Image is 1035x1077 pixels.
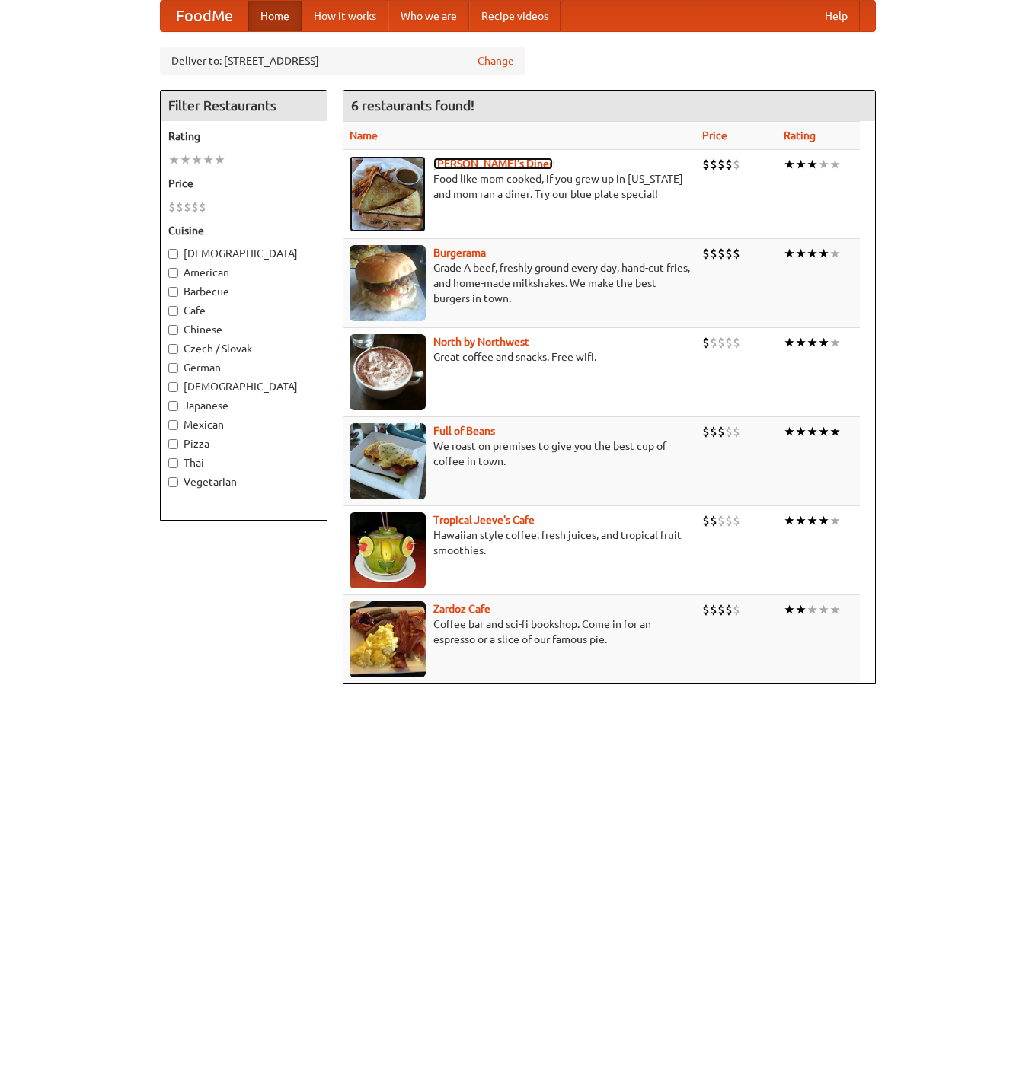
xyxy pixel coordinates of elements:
[784,601,795,618] li: ★
[350,617,690,647] p: Coffee bar and sci-fi bookshop. Come in for an espresso or a slice of our famous pie.
[302,1,388,31] a: How it works
[784,156,795,173] li: ★
[433,425,495,437] b: Full of Beans
[733,512,740,529] li: $
[168,401,178,411] input: Japanese
[168,458,178,468] input: Thai
[829,512,841,529] li: ★
[168,303,319,318] label: Cafe
[350,512,426,588] img: jeeves.jpg
[702,129,727,142] a: Price
[433,158,553,170] a: [PERSON_NAME]'s Diner
[168,322,319,337] label: Chinese
[248,1,302,31] a: Home
[702,512,710,529] li: $
[725,245,733,262] li: $
[795,512,807,529] li: ★
[350,171,690,202] p: Food like mom cooked, if you grew up in [US_STATE] and mom ran a diner. Try our blue plate special!
[784,334,795,351] li: ★
[807,334,818,351] li: ★
[733,423,740,440] li: $
[710,512,717,529] li: $
[168,246,319,261] label: [DEMOGRAPHIC_DATA]
[180,151,191,168] li: ★
[818,512,829,529] li: ★
[168,474,319,489] label: Vegetarian
[168,151,180,168] li: ★
[350,260,690,306] p: Grade A beef, freshly ground every day, hand-cut fries, and home-made milkshakes. We make the bes...
[818,423,829,440] li: ★
[168,249,178,259] input: [DEMOGRAPHIC_DATA]
[168,223,319,238] h5: Cuisine
[710,156,717,173] li: $
[813,1,860,31] a: Help
[717,512,725,529] li: $
[725,601,733,618] li: $
[433,336,529,348] b: North by Northwest
[829,423,841,440] li: ★
[829,334,841,351] li: ★
[795,423,807,440] li: ★
[795,334,807,351] li: ★
[203,151,214,168] li: ★
[168,344,178,354] input: Czech / Slovak
[433,603,490,615] a: Zardoz Cafe
[717,334,725,351] li: $
[168,477,178,487] input: Vegetarian
[784,129,816,142] a: Rating
[433,247,486,259] a: Burgerama
[350,349,690,365] p: Great coffee and snacks. Free wifi.
[717,423,725,440] li: $
[168,363,178,373] input: German
[710,245,717,262] li: $
[784,423,795,440] li: ★
[702,334,710,351] li: $
[214,151,225,168] li: ★
[168,287,178,297] input: Barbecue
[710,334,717,351] li: $
[829,601,841,618] li: ★
[702,245,710,262] li: $
[807,512,818,529] li: ★
[807,601,818,618] li: ★
[161,1,248,31] a: FoodMe
[807,156,818,173] li: ★
[784,245,795,262] li: ★
[795,245,807,262] li: ★
[184,199,191,215] li: $
[725,156,733,173] li: $
[710,423,717,440] li: $
[191,151,203,168] li: ★
[717,601,725,618] li: $
[350,156,426,232] img: sallys.jpg
[433,514,535,526] a: Tropical Jeeve's Cafe
[168,199,176,215] li: $
[784,512,795,529] li: ★
[795,601,807,618] li: ★
[168,417,319,432] label: Mexican
[350,601,426,677] img: zardoz.jpg
[478,53,514,69] a: Change
[168,129,319,144] h5: Rating
[829,245,841,262] li: ★
[168,398,319,413] label: Japanese
[199,199,206,215] li: $
[168,341,319,356] label: Czech / Slovak
[469,1,561,31] a: Recipe videos
[725,334,733,351] li: $
[168,325,178,335] input: Chinese
[818,245,829,262] li: ★
[168,265,319,280] label: American
[733,156,740,173] li: $
[818,601,829,618] li: ★
[829,156,841,173] li: ★
[168,455,319,470] label: Thai
[191,199,199,215] li: $
[168,268,178,278] input: American
[717,245,725,262] li: $
[351,98,474,113] ng-pluralize: 6 restaurants found!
